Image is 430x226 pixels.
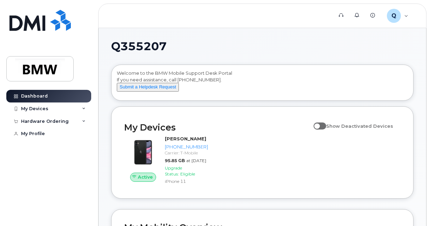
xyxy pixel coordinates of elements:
span: 95.85 GB [165,158,185,163]
input: Show Deactivated Devices [314,119,319,125]
span: Show Deactivated Devices [326,123,393,129]
button: Submit a Helpdesk Request [117,83,179,92]
span: Q355207 [111,41,167,52]
div: Carrier: T-Mobile [165,150,208,156]
a: Active[PERSON_NAME][PHONE_NUMBER]Carrier: T-Mobile95.85 GBat [DATE]Upgrade Status:EligibleiPhone 11 [124,135,211,186]
span: Active [138,174,153,180]
h2: My Devices [124,122,310,133]
div: [PHONE_NUMBER] [165,144,208,150]
span: at [DATE] [186,158,206,163]
img: iPhone_11.jpg [130,139,156,166]
span: Upgrade Status: [165,165,182,177]
strong: [PERSON_NAME] [165,136,206,141]
a: Submit a Helpdesk Request [117,84,179,89]
div: Welcome to the BMW Mobile Support Desk Portal If you need assistance, call [PHONE_NUMBER]. [117,70,408,98]
div: iPhone 11 [165,178,208,184]
span: Eligible [180,171,195,177]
